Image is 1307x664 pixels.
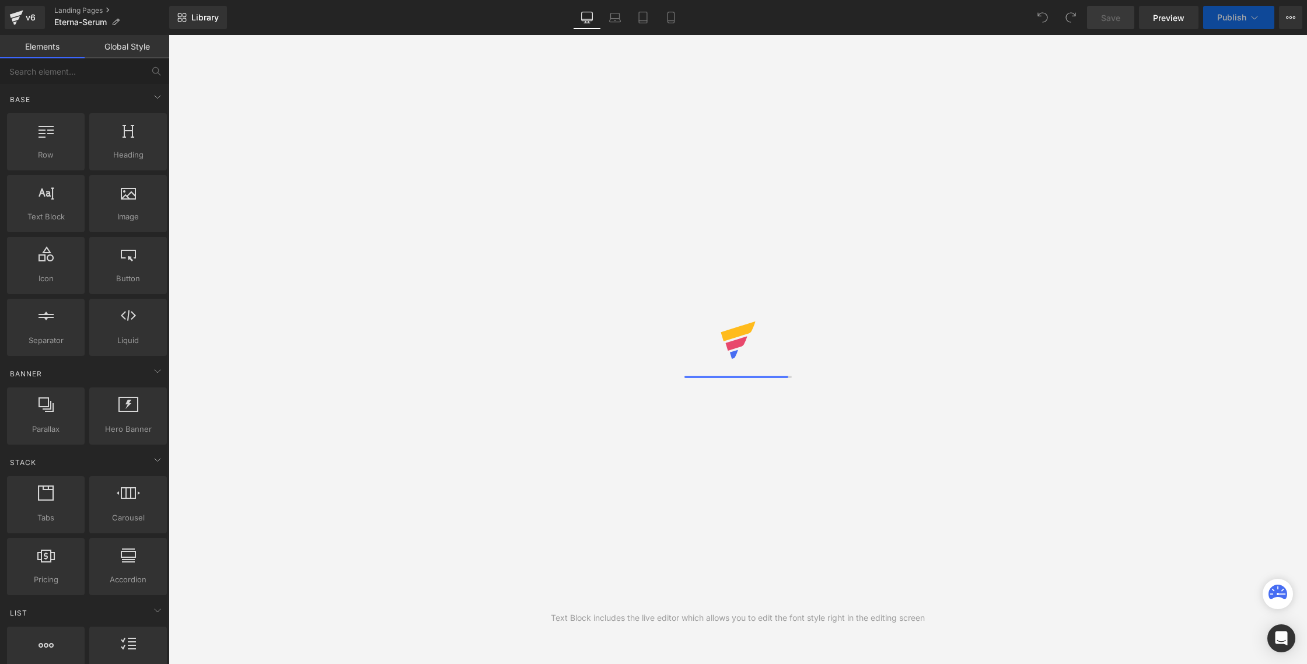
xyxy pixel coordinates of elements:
[551,611,925,624] div: Text Block includes the live editor which allows you to edit the font style right in the editing ...
[1153,12,1184,24] span: Preview
[93,272,163,285] span: Button
[11,574,81,586] span: Pricing
[11,211,81,223] span: Text Block
[9,457,37,468] span: Stack
[9,94,32,105] span: Base
[191,12,219,23] span: Library
[11,149,81,161] span: Row
[1217,13,1246,22] span: Publish
[9,368,43,379] span: Banner
[11,334,81,347] span: Separator
[11,423,81,435] span: Parallax
[85,35,169,58] a: Global Style
[93,211,163,223] span: Image
[629,6,657,29] a: Tablet
[1139,6,1198,29] a: Preview
[23,10,38,25] div: v6
[93,334,163,347] span: Liquid
[93,574,163,586] span: Accordion
[54,18,107,27] span: Eterna-Serum
[1031,6,1054,29] button: Undo
[5,6,45,29] a: v6
[93,149,163,161] span: Heading
[11,272,81,285] span: Icon
[1267,624,1295,652] div: Open Intercom Messenger
[11,512,81,524] span: Tabs
[1203,6,1274,29] button: Publish
[54,6,169,15] a: Landing Pages
[169,6,227,29] a: New Library
[9,607,29,618] span: List
[93,512,163,524] span: Carousel
[657,6,685,29] a: Mobile
[601,6,629,29] a: Laptop
[93,423,163,435] span: Hero Banner
[1101,12,1120,24] span: Save
[1059,6,1082,29] button: Redo
[1279,6,1302,29] button: More
[573,6,601,29] a: Desktop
